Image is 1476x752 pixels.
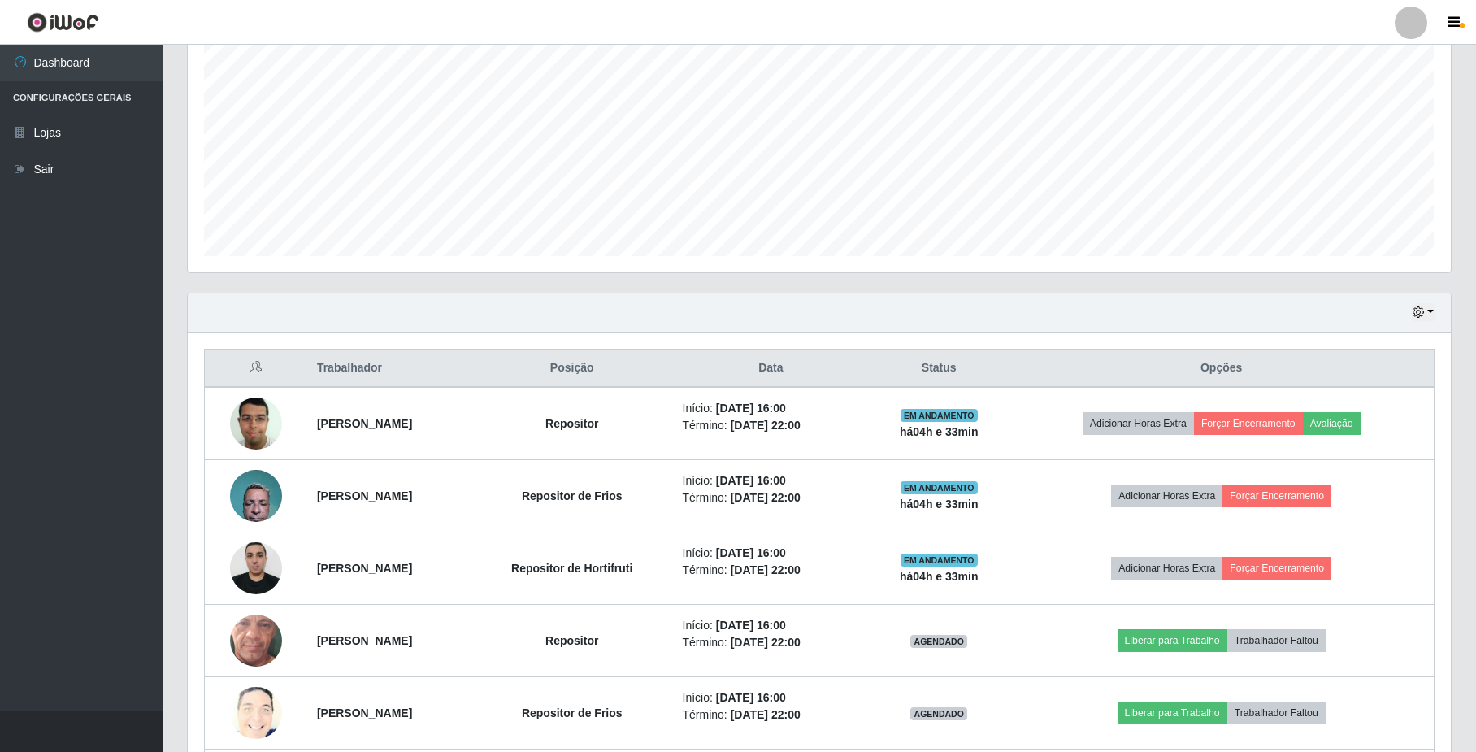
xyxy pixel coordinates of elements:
time: [DATE] 22:00 [731,636,801,649]
li: Início: [683,545,860,562]
th: Data [673,350,870,388]
img: CoreUI Logo [27,12,99,33]
strong: Repositor de Hortifruti [511,562,632,575]
li: Término: [683,634,860,651]
button: Forçar Encerramento [1222,557,1331,580]
li: Término: [683,706,860,724]
button: Liberar para Trabalho [1118,629,1227,652]
strong: há 04 h e 33 min [900,498,979,511]
strong: Repositor de Frios [522,489,623,502]
strong: Repositor de Frios [522,706,623,719]
button: Adicionar Horas Extra [1111,485,1222,507]
button: Liberar para Trabalho [1118,702,1227,724]
button: Forçar Encerramento [1222,485,1331,507]
time: [DATE] 16:00 [716,474,786,487]
strong: [PERSON_NAME] [317,706,412,719]
img: 1602822418188.jpeg [230,389,282,458]
th: Status [869,350,1009,388]
strong: Repositor [545,417,598,430]
img: 1741988407849.jpeg [230,461,282,530]
time: [DATE] 16:00 [716,402,786,415]
li: Início: [683,472,860,489]
time: [DATE] 22:00 [731,708,801,721]
img: 1725533937755.jpeg [230,583,282,698]
strong: [PERSON_NAME] [317,489,412,502]
button: Adicionar Horas Extra [1111,557,1222,580]
img: 1746292948519.jpeg [230,681,282,745]
strong: [PERSON_NAME] [317,634,412,647]
li: Início: [683,400,860,417]
span: EM ANDAMENTO [901,409,978,422]
button: Trabalhador Faltou [1227,629,1326,652]
th: Posição [471,350,673,388]
strong: [PERSON_NAME] [317,417,412,430]
span: EM ANDAMENTO [901,481,978,494]
span: AGENDADO [910,707,967,720]
th: Trabalhador [307,350,471,388]
li: Início: [683,689,860,706]
li: Término: [683,562,860,579]
th: Opções [1009,350,1434,388]
time: [DATE] 22:00 [731,491,801,504]
li: Término: [683,489,860,506]
strong: há 04 h e 33 min [900,425,979,438]
button: Trabalhador Faltou [1227,702,1326,724]
li: Término: [683,417,860,434]
span: EM ANDAMENTO [901,554,978,567]
time: [DATE] 22:00 [731,419,801,432]
time: [DATE] 16:00 [716,691,786,704]
li: Início: [683,617,860,634]
time: [DATE] 22:00 [731,563,801,576]
button: Adicionar Horas Extra [1083,412,1194,435]
img: 1730211202642.jpeg [230,533,282,602]
strong: [PERSON_NAME] [317,562,412,575]
strong: Repositor [545,634,598,647]
time: [DATE] 16:00 [716,546,786,559]
button: Forçar Encerramento [1194,412,1303,435]
strong: há 04 h e 33 min [900,570,979,583]
time: [DATE] 16:00 [716,619,786,632]
button: Avaliação [1303,412,1361,435]
span: AGENDADO [910,635,967,648]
